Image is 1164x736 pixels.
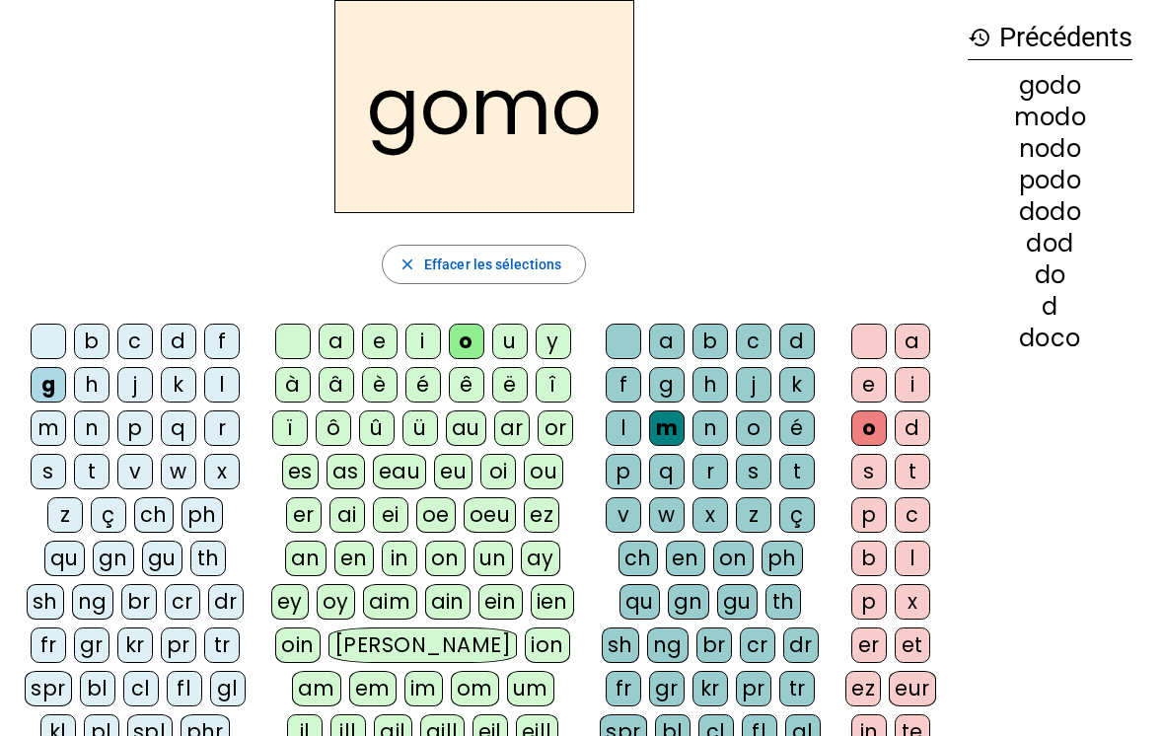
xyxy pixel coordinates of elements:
div: ü [402,410,438,446]
div: ion [525,627,570,663]
div: au [446,410,486,446]
div: w [161,454,196,489]
div: ou [524,454,563,489]
div: d [779,324,815,359]
div: [PERSON_NAME] [328,627,517,663]
div: oeu [464,497,517,533]
div: x [692,497,728,533]
div: ey [271,584,309,620]
div: ei [373,497,408,533]
div: ng [647,627,689,663]
span: Effacer les sélections [424,253,561,276]
div: fr [606,671,641,706]
div: gu [717,584,758,620]
div: t [895,454,930,489]
div: dodo [968,200,1132,224]
div: br [696,627,732,663]
div: ng [72,584,113,620]
div: z [736,497,771,533]
div: dr [208,584,244,620]
div: cl [123,671,159,706]
div: m [649,410,685,446]
div: ch [618,541,658,576]
div: ai [329,497,365,533]
div: u [492,324,528,359]
div: es [282,454,319,489]
div: in [382,541,417,576]
div: ez [845,671,881,706]
mat-icon: history [968,26,991,49]
div: b [74,324,109,359]
div: fr [31,627,66,663]
div: q [649,454,685,489]
div: t [74,454,109,489]
div: kr [117,627,153,663]
div: gu [142,541,182,576]
div: em [349,671,397,706]
div: s [31,454,66,489]
div: n [692,410,728,446]
div: do [968,263,1132,287]
div: modo [968,106,1132,129]
div: im [404,671,443,706]
div: y [536,324,571,359]
div: gn [668,584,709,620]
div: en [666,541,705,576]
div: um [507,671,554,706]
div: h [692,367,728,403]
div: o [851,410,887,446]
div: b [692,324,728,359]
div: as [327,454,365,489]
div: ay [521,541,560,576]
h3: Précédents [968,16,1132,60]
div: ien [531,584,575,620]
div: g [31,367,66,403]
div: ç [779,497,815,533]
div: x [204,454,240,489]
div: gr [649,671,685,706]
div: ch [134,497,174,533]
div: or [538,410,573,446]
mat-icon: close [399,256,416,273]
div: ain [425,584,472,620]
div: dod [968,232,1132,256]
div: a [319,324,354,359]
div: gl [210,671,246,706]
div: h [74,367,109,403]
div: i [405,324,441,359]
div: g [649,367,685,403]
div: gn [93,541,134,576]
div: ph [762,541,803,576]
div: eau [373,454,427,489]
div: ê [449,367,484,403]
div: fl [167,671,202,706]
div: on [713,541,754,576]
div: pr [161,627,196,663]
div: oi [480,454,516,489]
div: oe [416,497,456,533]
div: er [286,497,322,533]
div: â [319,367,354,403]
div: om [451,671,499,706]
div: b [851,541,887,576]
div: qu [619,584,660,620]
div: j [736,367,771,403]
div: p [606,454,641,489]
div: ï [272,410,308,446]
div: oin [275,627,321,663]
button: Effacer les sélections [382,245,586,284]
div: o [449,324,484,359]
div: s [851,454,887,489]
div: r [692,454,728,489]
div: ë [492,367,528,403]
div: s [736,454,771,489]
div: û [359,410,395,446]
div: î [536,367,571,403]
div: j [117,367,153,403]
div: th [190,541,226,576]
div: t [779,454,815,489]
div: k [161,367,196,403]
div: x [895,584,930,620]
div: a [895,324,930,359]
div: sh [602,627,639,663]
